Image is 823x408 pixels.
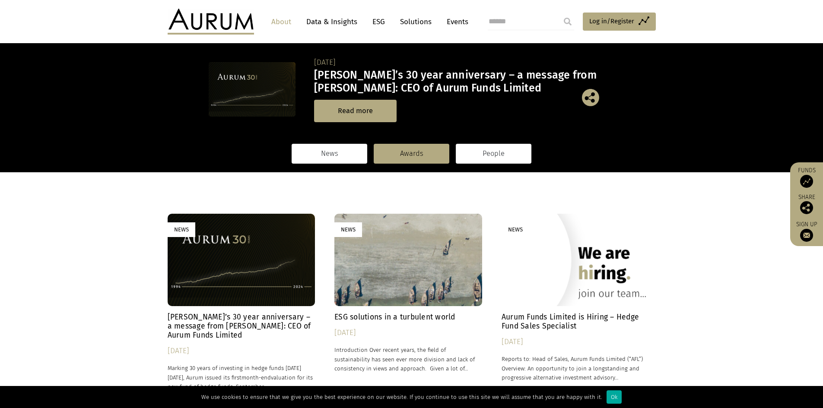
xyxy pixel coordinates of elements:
[502,313,649,331] h4: Aurum Funds Limited is Hiring – Hedge Fund Sales Specialist
[502,336,649,348] div: [DATE]
[292,144,367,164] a: News
[314,69,613,95] h3: [PERSON_NAME]’s 30 year anniversary – a message from [PERSON_NAME]: CEO of Aurum Funds Limited
[334,345,482,373] p: Introduction Over recent years, the field of sustainability has seen ever more division and lack ...
[800,229,813,242] img: Sign up to our newsletter
[334,313,482,322] h4: ESG solutions in a turbulent world
[374,144,449,164] a: Awards
[502,354,649,382] p: Reports to: Head of Sales, Aurum Funds Limited (“AFL”) Overview: An opportunity to join a longsta...
[302,14,362,30] a: Data & Insights
[794,221,819,242] a: Sign up
[168,9,254,35] img: Aurum
[502,222,529,237] div: News
[368,14,389,30] a: ESG
[168,364,315,391] p: Marking 30 years of investing in hedge funds [DATE] [DATE], Aurum issued its first valuation for ...
[334,222,362,237] div: News
[800,175,813,188] img: Access Funds
[334,214,482,400] a: News ESG solutions in a turbulent world [DATE] Introduction Over recent years, the field of susta...
[442,14,468,30] a: Events
[502,214,649,400] a: News Aurum Funds Limited is Hiring – Hedge Fund Sales Specialist [DATE] Reports to: Head of Sales...
[334,327,482,339] div: [DATE]
[589,16,634,26] span: Log in/Register
[314,100,397,122] a: Read more
[456,144,531,164] a: People
[794,167,819,188] a: Funds
[794,194,819,214] div: Share
[241,374,271,381] span: month-end
[168,345,315,357] div: [DATE]
[607,390,622,404] div: Ok
[267,14,296,30] a: About
[314,57,613,69] div: [DATE]
[168,313,315,340] h4: [PERSON_NAME]’s 30 year anniversary – a message from [PERSON_NAME]: CEO of Aurum Funds Limited
[800,201,813,214] img: Share this post
[559,13,576,30] input: Submit
[168,222,195,237] div: News
[168,214,315,400] a: News [PERSON_NAME]’s 30 year anniversary – a message from [PERSON_NAME]: CEO of Aurum Funds Limit...
[583,13,656,31] a: Log in/Register
[396,14,436,30] a: Solutions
